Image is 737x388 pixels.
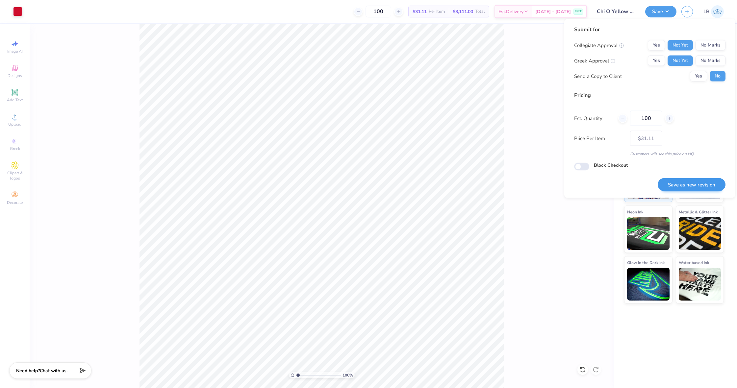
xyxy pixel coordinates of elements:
span: Add Text [7,97,23,103]
span: Neon Ink [627,208,643,215]
button: Save [645,6,676,17]
button: No Marks [696,56,725,66]
button: Yes [690,71,707,82]
div: Greek Approval [574,57,615,64]
span: 100 % [343,372,353,378]
label: Est. Quantity [574,114,613,122]
img: Glow in the Dark Ink [627,268,670,301]
span: Metallic & Glitter Ink [679,208,718,215]
span: Chat with us. [40,368,67,374]
button: No [710,71,725,82]
img: Metallic & Glitter Ink [679,217,721,250]
input: Untitled Design [592,5,640,18]
span: [DATE] - [DATE] [535,8,571,15]
a: LB [703,5,724,18]
span: Decorate [7,200,23,205]
span: $3,111.00 [453,8,473,15]
span: Designs [8,73,22,78]
span: FREE [575,9,582,14]
span: Glow in the Dark Ink [627,259,665,266]
span: Clipart & logos [3,170,26,181]
button: Not Yet [668,40,693,51]
input: – – [630,111,662,126]
button: No Marks [696,40,725,51]
div: Collegiate Approval [574,41,624,49]
img: Neon Ink [627,217,670,250]
button: Not Yet [668,56,693,66]
div: Customers will see this price on HQ. [574,151,725,157]
img: Water based Ink [679,268,721,301]
img: Laken Brown [711,5,724,18]
strong: Need help? [16,368,40,374]
span: Per Item [429,8,445,15]
span: Est. Delivery [498,8,523,15]
label: Block Checkout [594,162,628,169]
button: Yes [648,56,665,66]
label: Price Per Item [574,134,625,142]
span: Total [475,8,485,15]
span: Upload [8,122,21,127]
span: Image AI [7,49,23,54]
span: $31.11 [413,8,427,15]
div: Send a Copy to Client [574,72,622,80]
span: Water based Ink [679,259,709,266]
button: Yes [648,40,665,51]
button: Save as new revision [658,178,725,191]
span: Greek [10,146,20,151]
span: LB [703,8,709,15]
input: – – [366,6,391,17]
div: Submit for [574,26,725,34]
div: Pricing [574,91,725,99]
